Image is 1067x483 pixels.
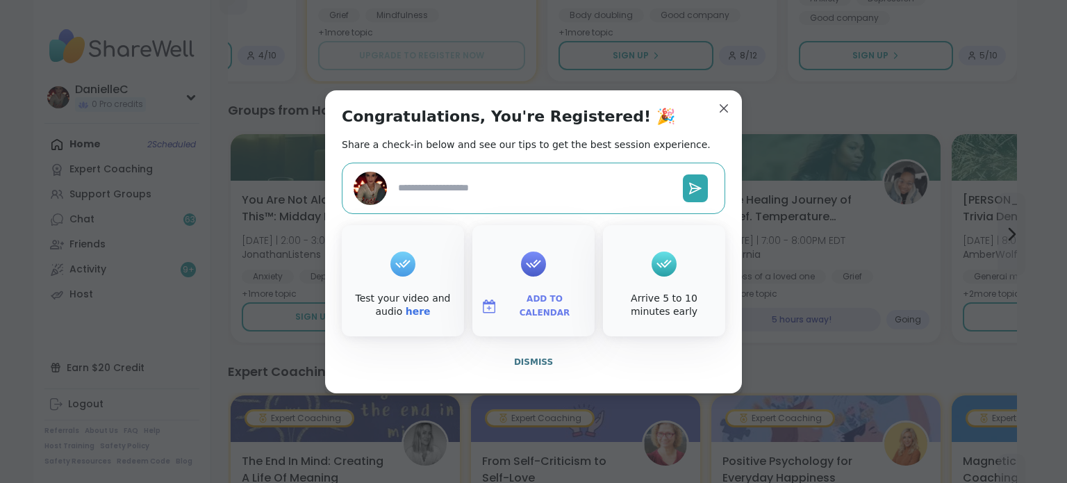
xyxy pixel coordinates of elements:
a: here [406,306,431,317]
h2: Share a check-in below and see our tips to get the best session experience. [342,138,711,152]
button: Add to Calendar [475,292,592,321]
span: Dismiss [514,357,553,367]
h1: Congratulations, You're Registered! 🎉 [342,107,675,126]
div: Test your video and audio [345,292,461,319]
button: Dismiss [342,347,725,377]
img: DanielleC [354,172,387,205]
div: Arrive 5 to 10 minutes early [606,292,722,319]
span: Add to Calendar [503,293,586,320]
img: ShareWell Logomark [481,298,497,315]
